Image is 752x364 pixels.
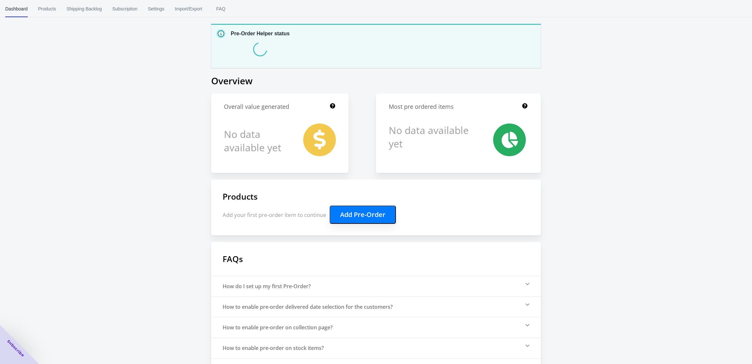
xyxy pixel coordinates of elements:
[224,124,289,158] h1: No data available yet
[6,339,25,358] span: Subscribe
[224,103,289,111] h1: Overall value generated
[211,74,541,87] h1: Overview
[148,0,164,17] span: Settings
[175,0,202,17] span: Import/Export
[223,344,324,352] div: How to enable pre-order on stock items?
[223,303,393,310] div: How to enable pre-order delivered date selection for the customers?
[223,191,529,202] h1: Products
[389,103,454,111] h1: Most pre ordered items
[38,0,56,17] span: Products
[223,324,333,331] div: How to enable pre-order on collection page?
[211,242,541,276] h1: FAQs
[231,30,290,38] p: Pre-Order Helper status
[389,124,470,150] h1: No data available yet
[5,0,28,17] span: Dashboard
[112,0,137,17] span: Subscription
[223,206,529,224] p: Add your first pre-order item to continue
[223,283,311,290] div: How do I set up my first Pre-Order?
[330,206,396,224] button: Add Pre-Order
[67,0,102,17] span: Shipping Backlog
[213,0,229,17] span: FAQ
